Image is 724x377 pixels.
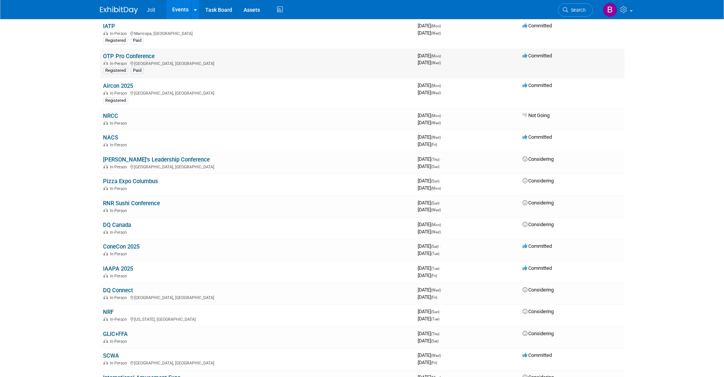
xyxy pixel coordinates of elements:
span: (Sun) [431,201,439,205]
span: [DATE] [418,178,442,184]
span: Committed [523,134,552,140]
a: RNR Sushi Conference [103,200,160,207]
span: Committed [523,53,552,59]
img: In-Person Event [103,186,108,190]
span: - [442,287,443,293]
a: NRCC [103,112,118,119]
span: (Wed) [431,91,441,95]
span: In-Person [110,361,129,366]
img: In-Person Event [103,121,108,125]
a: Search [558,3,593,17]
span: Considering [523,178,554,184]
span: In-Person [110,274,129,279]
span: (Wed) [431,135,441,139]
div: [GEOGRAPHIC_DATA], [GEOGRAPHIC_DATA] [103,163,412,169]
div: [GEOGRAPHIC_DATA], [GEOGRAPHIC_DATA] [103,90,412,96]
img: In-Person Event [103,31,108,35]
a: NRF [103,309,114,315]
div: Registered [103,67,128,74]
div: [GEOGRAPHIC_DATA], [GEOGRAPHIC_DATA] [103,360,412,366]
span: (Mon) [431,84,441,88]
span: [DATE] [418,112,443,118]
span: [DATE] [418,207,441,212]
div: Maricopa, [GEOGRAPHIC_DATA] [103,30,412,36]
span: [DATE] [418,30,441,36]
span: (Thu) [431,332,439,336]
span: - [440,200,442,206]
span: [DATE] [418,352,443,358]
span: - [440,309,442,314]
span: Considering [523,331,554,336]
span: In-Person [110,252,129,257]
span: (Tue) [431,266,439,271]
span: - [442,134,443,140]
span: - [440,243,441,249]
span: (Tue) [431,317,439,321]
span: (Wed) [431,230,441,234]
img: Brooke Valderrama [603,3,617,17]
span: [DATE] [418,338,439,344]
span: (Fri) [431,295,437,299]
span: (Wed) [431,31,441,35]
span: - [440,265,442,271]
img: In-Person Event [103,339,108,343]
span: (Thu) [431,157,439,162]
img: In-Person Event [103,361,108,364]
span: [DATE] [418,360,437,365]
span: [DATE] [418,185,441,191]
span: (Wed) [431,288,441,292]
img: In-Person Event [103,91,108,95]
span: In-Person [110,91,129,96]
img: ExhibitDay [100,6,138,14]
a: [PERSON_NAME]'s Leadership Conference [103,156,210,163]
span: In-Person [110,339,129,344]
a: Aircon 2025 [103,82,133,89]
span: - [442,222,443,227]
span: Considering [523,309,554,314]
span: [DATE] [418,265,442,271]
img: In-Person Event [103,230,108,234]
span: (Wed) [431,61,441,65]
img: In-Person Event [103,295,108,299]
span: (Sat) [431,339,439,343]
span: [DATE] [418,200,442,206]
span: - [442,23,443,29]
span: Committed [523,243,552,249]
span: [DATE] [418,309,442,314]
span: (Mon) [431,114,441,118]
span: [DATE] [418,294,437,300]
span: (Sat) [431,244,439,249]
span: Committed [523,23,552,29]
span: - [442,112,443,118]
span: (Mon) [431,24,441,28]
span: [DATE] [418,156,442,162]
img: In-Person Event [103,143,108,146]
span: [DATE] [418,120,441,125]
div: Registered [103,37,128,44]
span: (Wed) [431,121,441,125]
a: OTP Pro Conference [103,53,155,60]
div: [US_STATE], [GEOGRAPHIC_DATA] [103,316,412,322]
span: - [442,53,443,59]
a: DQ Connect [103,287,133,294]
span: Considering [523,156,554,162]
span: [DATE] [418,250,439,256]
span: [DATE] [418,141,437,147]
span: (Mon) [431,54,441,58]
span: [DATE] [418,82,443,88]
span: [DATE] [418,287,443,293]
span: (Sun) [431,179,439,183]
span: Committed [523,82,552,88]
span: - [442,352,443,358]
img: In-Person Event [103,274,108,277]
a: ConeCon 2025 [103,243,139,250]
span: (Fri) [431,361,437,365]
a: IATP [103,23,115,30]
img: In-Person Event [103,165,108,168]
span: [DATE] [418,331,442,336]
span: (Wed) [431,353,441,358]
span: (Wed) [431,208,441,212]
span: - [440,178,442,184]
span: [DATE] [418,229,441,234]
div: [GEOGRAPHIC_DATA], [GEOGRAPHIC_DATA] [103,294,412,300]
